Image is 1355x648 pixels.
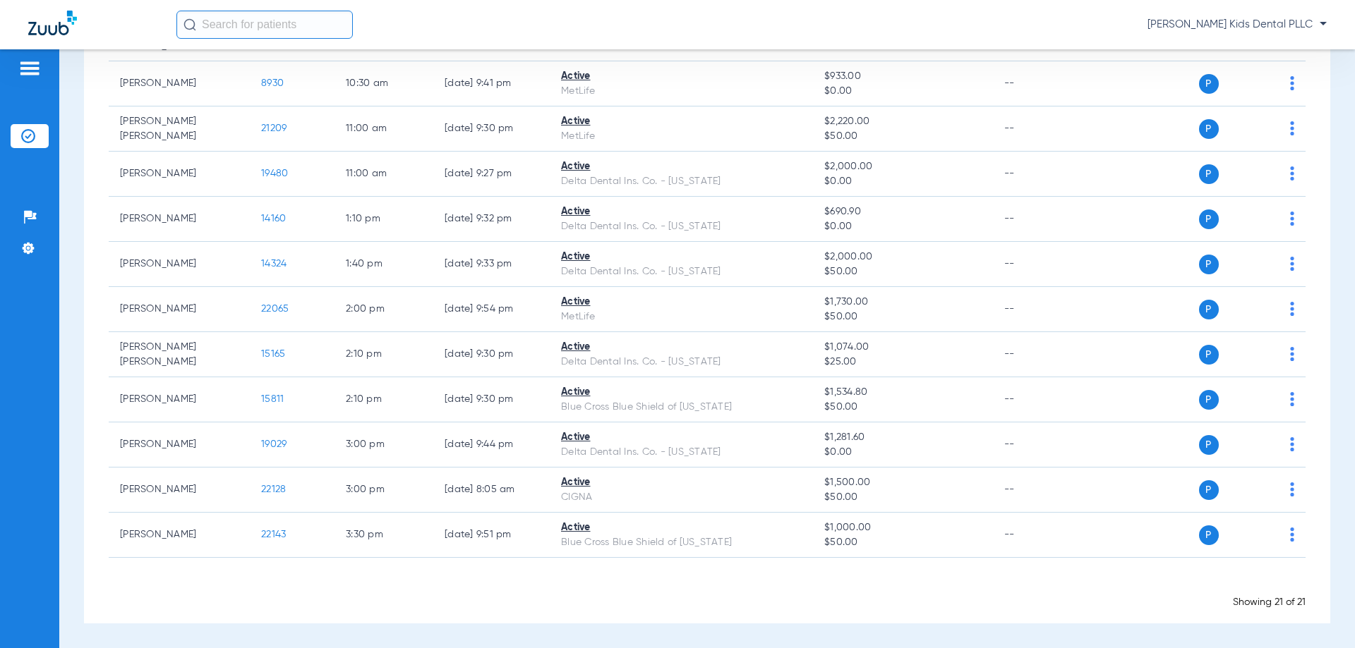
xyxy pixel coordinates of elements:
td: [PERSON_NAME] [109,61,250,106]
span: $0.00 [824,84,981,99]
img: group-dot-blue.svg [1290,212,1294,226]
span: 19480 [261,169,288,178]
td: [DATE] 9:32 PM [433,197,550,242]
img: group-dot-blue.svg [1290,437,1294,451]
td: [DATE] 9:27 PM [433,152,550,197]
span: 14324 [261,259,287,269]
div: Active [561,430,802,445]
span: $50.00 [824,535,981,550]
img: group-dot-blue.svg [1290,302,1294,316]
img: group-dot-blue.svg [1290,121,1294,135]
span: [PERSON_NAME] Kids Dental PLLC [1148,18,1327,32]
span: 21209 [261,123,287,133]
span: $25.00 [824,355,981,369]
span: $50.00 [824,264,981,279]
td: 2:10 PM [335,377,433,422]
input: Search for patients [176,11,353,39]
span: 22143 [261,530,286,539]
div: Delta Dental Ins. Co. - [US_STATE] [561,264,802,279]
td: -- [993,152,1088,197]
span: $50.00 [824,310,981,324]
div: Delta Dental Ins. Co. - [US_STATE] [561,174,802,189]
div: Active [561,159,802,174]
div: Delta Dental Ins. Co. - [US_STATE] [561,219,802,234]
span: P [1199,119,1219,139]
span: $690.90 [824,204,981,219]
td: [PERSON_NAME] [109,467,250,513]
span: P [1199,435,1219,455]
span: $50.00 [824,129,981,144]
td: -- [993,377,1088,422]
td: -- [993,242,1088,287]
span: $2,000.00 [824,159,981,174]
td: [DATE] 9:41 PM [433,61,550,106]
div: Delta Dental Ins. Co. - [US_STATE] [561,355,802,369]
span: Showing 21 of 21 [1233,597,1306,607]
span: $0.00 [824,445,981,460]
td: -- [993,287,1088,332]
div: Active [561,340,802,355]
span: $933.00 [824,69,981,84]
span: $1,534.80 [824,385,981,400]
img: group-dot-blue.svg [1290,392,1294,406]
td: 11:00 AM [335,106,433,152]
td: [PERSON_NAME] [PERSON_NAME] [109,332,250,377]
img: hamburger-icon [18,60,41,77]
span: $1,500.00 [824,475,981,490]
div: Active [561,520,802,535]
span: P [1199,300,1219,319]
td: -- [993,197,1088,242]
div: Blue Cross Blue Shield of [US_STATE] [561,400,802,415]
img: Search Icon [183,18,196,31]
div: MetLife [561,129,802,144]
div: Active [561,114,802,129]
img: group-dot-blue.svg [1290,482,1294,496]
td: 3:00 PM [335,467,433,513]
td: 3:00 PM [335,422,433,467]
div: Active [561,204,802,219]
span: 19029 [261,439,287,449]
td: 10:30 AM [335,61,433,106]
td: 11:00 AM [335,152,433,197]
span: 8930 [261,78,284,88]
td: [PERSON_NAME] [109,152,250,197]
td: 2:10 PM [335,332,433,377]
span: $2,000.00 [824,250,981,264]
img: group-dot-blue.svg [1290,527,1294,542]
td: [DATE] 8:05 AM [433,467,550,513]
span: $2,220.00 [824,114,981,129]
span: $1,281.60 [824,430,981,445]
img: group-dot-blue.svg [1290,76,1294,90]
td: [PERSON_NAME] [109,513,250,558]
div: CIGNA [561,490,802,505]
span: P [1199,209,1219,229]
td: [PERSON_NAME] [109,287,250,332]
div: Active [561,69,802,84]
td: -- [993,513,1088,558]
span: P [1199,255,1219,274]
span: $0.00 [824,219,981,234]
div: Active [561,475,802,490]
td: [PERSON_NAME] [109,242,250,287]
td: -- [993,61,1088,106]
div: Active [561,250,802,264]
span: P [1199,345,1219,365]
span: 22128 [261,484,286,494]
iframe: Chat Widget [1284,580,1355,648]
div: Active [561,295,802,310]
td: [DATE] 9:30 PM [433,377,550,422]
td: [DATE] 9:30 PM [433,332,550,377]
img: Zuub Logo [28,11,77,35]
div: Active [561,385,802,400]
img: group-dot-blue.svg [1290,257,1294,271]
span: P [1199,164,1219,184]
img: group-dot-blue.svg [1290,347,1294,361]
span: 22065 [261,304,289,314]
div: MetLife [561,84,802,99]
td: -- [993,422,1088,467]
td: 3:30 PM [335,513,433,558]
span: $1,000.00 [824,520,981,535]
td: -- [993,106,1088,152]
span: $1,074.00 [824,340,981,355]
